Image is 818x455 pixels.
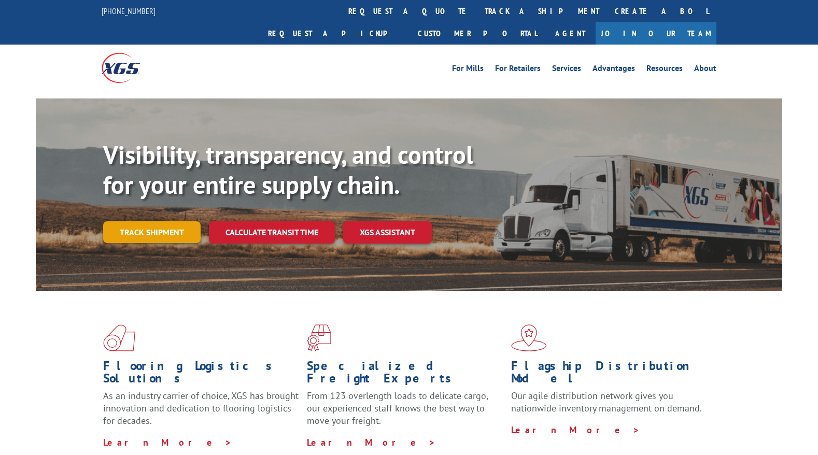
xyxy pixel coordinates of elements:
[593,64,635,76] a: Advantages
[103,436,232,448] a: Learn More >
[103,138,473,201] b: Visibility, transparency, and control for your entire supply chain.
[511,360,707,390] h1: Flagship Distribution Model
[103,390,299,426] span: As an industry carrier of choice, XGS has brought innovation and dedication to flooring logistics...
[307,390,503,436] p: From 123 overlength loads to delicate cargo, our experienced staff knows the best way to move you...
[511,324,547,351] img: xgs-icon-flagship-distribution-model-red
[102,6,156,16] a: [PHONE_NUMBER]
[646,64,683,76] a: Resources
[307,436,436,448] a: Learn More >
[307,324,331,351] img: xgs-icon-focused-on-flooring-red
[495,64,541,76] a: For Retailers
[209,221,335,244] a: Calculate transit time
[511,390,702,414] span: Our agile distribution network gives you nationwide inventory management on demand.
[545,22,596,45] a: Agent
[103,221,201,243] a: Track shipment
[103,360,299,390] h1: Flooring Logistics Solutions
[596,22,716,45] a: Join Our Team
[343,221,432,244] a: XGS ASSISTANT
[260,22,410,45] a: Request a pickup
[452,64,484,76] a: For Mills
[694,64,716,76] a: About
[103,324,135,351] img: xgs-icon-total-supply-chain-intelligence-red
[511,424,640,436] a: Learn More >
[410,22,545,45] a: Customer Portal
[307,360,503,390] h1: Specialized Freight Experts
[552,64,581,76] a: Services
